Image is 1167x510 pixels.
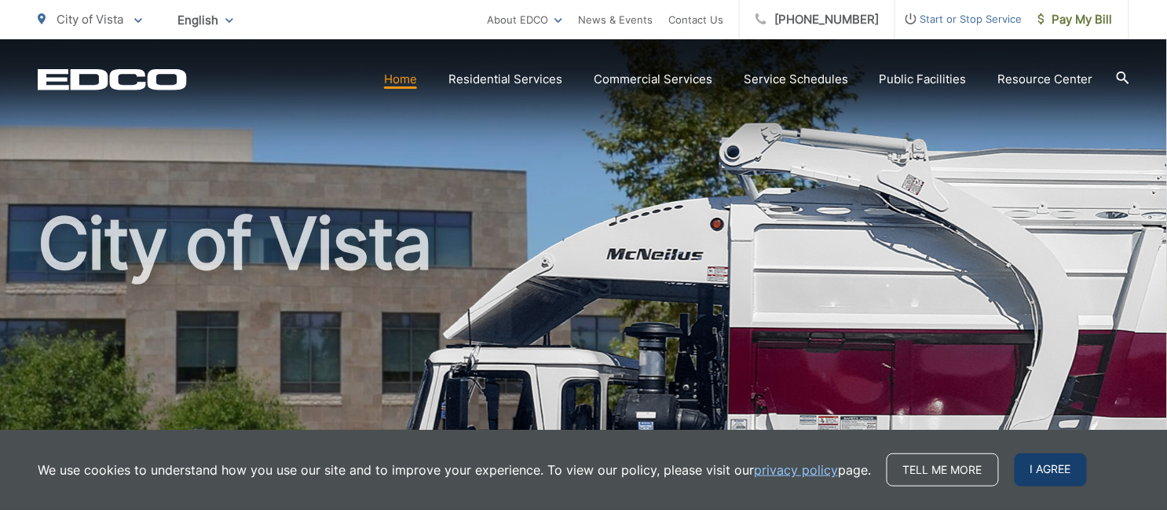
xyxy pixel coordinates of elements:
[880,70,967,89] a: Public Facilities
[384,70,417,89] a: Home
[38,460,871,479] p: We use cookies to understand how you use our site and to improve your experience. To view our pol...
[448,70,562,89] a: Residential Services
[668,10,723,29] a: Contact Us
[38,68,187,90] a: EDCD logo. Return to the homepage.
[487,10,562,29] a: About EDCO
[1038,10,1113,29] span: Pay My Bill
[754,460,838,479] a: privacy policy
[744,70,848,89] a: Service Schedules
[1015,453,1087,486] span: I agree
[887,453,999,486] a: Tell me more
[166,6,245,34] span: English
[998,70,1093,89] a: Resource Center
[57,12,123,27] span: City of Vista
[594,70,712,89] a: Commercial Services
[578,10,653,29] a: News & Events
